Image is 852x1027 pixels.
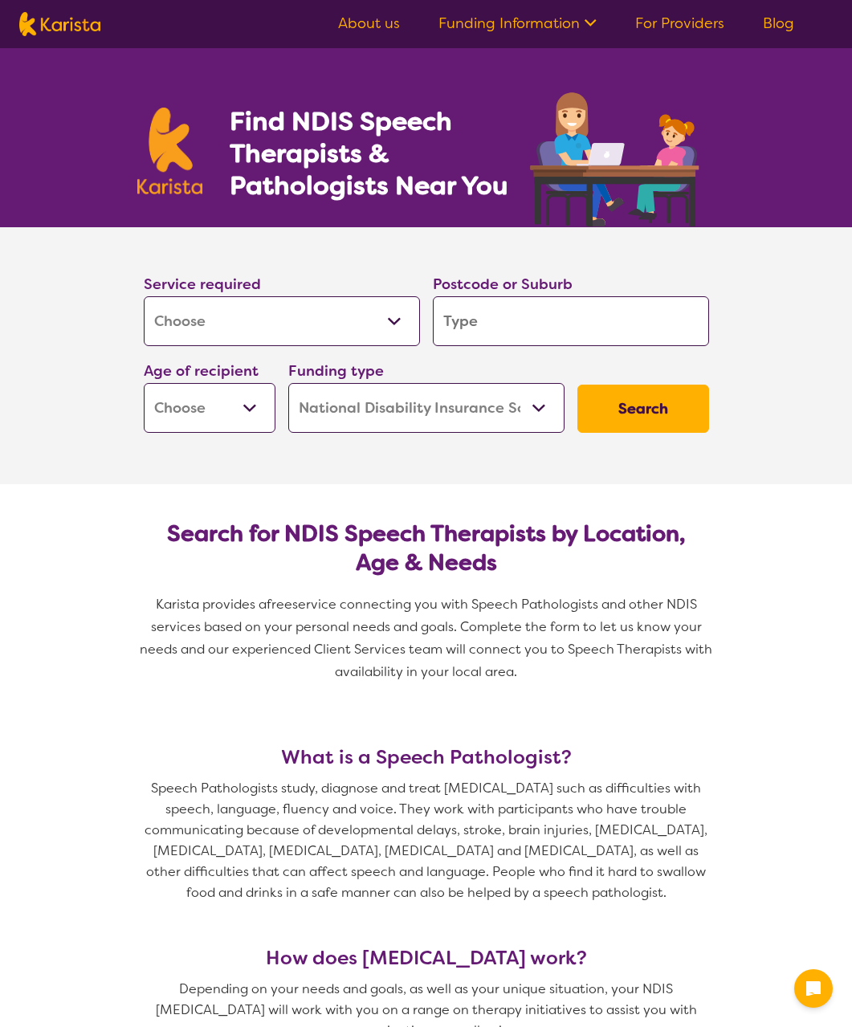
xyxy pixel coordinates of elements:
h2: Search for NDIS Speech Therapists by Location, Age & Needs [157,520,696,577]
label: Age of recipient [144,361,259,381]
button: Search [577,385,709,433]
img: Karista logo [137,108,203,194]
span: service connecting you with Speech Pathologists and other NDIS services based on your personal ne... [140,596,715,680]
span: free [267,596,292,613]
span: Karista provides a [156,596,267,613]
h3: What is a Speech Pathologist? [137,746,715,768]
h3: How does [MEDICAL_DATA] work? [137,947,715,969]
img: speech-therapy [517,87,715,227]
a: For Providers [635,14,724,33]
a: About us [338,14,400,33]
a: Blog [763,14,794,33]
label: Postcode or Suburb [433,275,573,294]
label: Funding type [288,361,384,381]
input: Type [433,296,709,346]
p: Speech Pathologists study, diagnose and treat [MEDICAL_DATA] such as difficulties with speech, la... [137,778,715,903]
img: Karista logo [19,12,100,36]
label: Service required [144,275,261,294]
a: Funding Information [438,14,597,33]
h1: Find NDIS Speech Therapists & Pathologists Near You [230,105,527,202]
